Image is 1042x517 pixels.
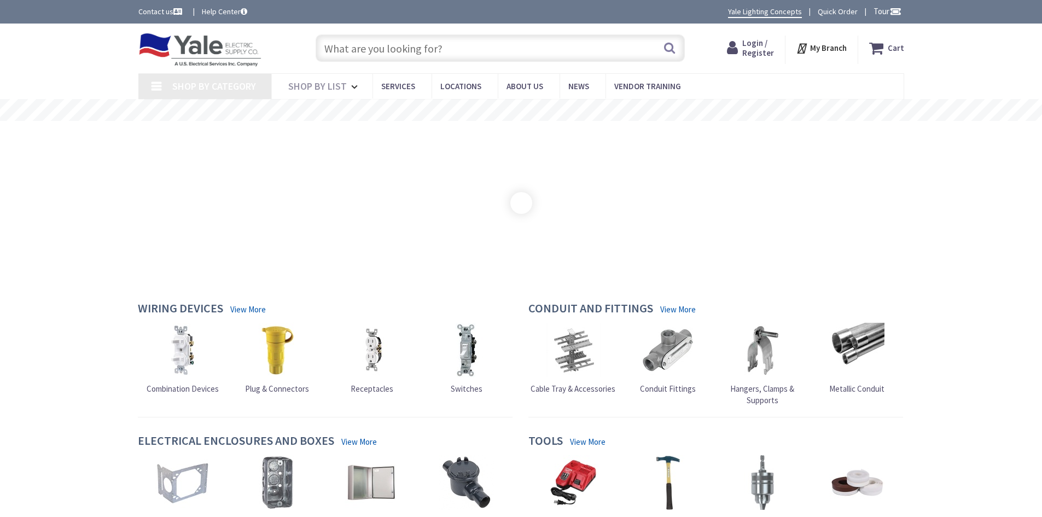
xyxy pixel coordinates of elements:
img: Metallic Conduit [830,323,884,377]
img: Receptacles [345,323,399,377]
span: Shop By Category [172,80,256,92]
span: Services [381,81,415,91]
img: Box Hardware & Accessories [155,455,210,510]
img: Enclosures & Cabinets [345,455,399,510]
input: What are you looking for? [316,34,685,62]
img: Combination Devices [155,323,210,377]
span: Plug & Connectors [245,384,309,394]
h4: Conduit and Fittings [528,301,653,317]
h4: Wiring Devices [138,301,223,317]
a: Help Center [202,6,247,17]
span: Cable Tray & Accessories [531,384,615,394]
span: Hangers, Clamps & Supports [730,384,794,405]
img: Device Boxes [250,455,305,510]
a: Switches Switches [439,323,494,394]
a: Receptacles Receptacles [345,323,399,394]
span: Locations [440,81,481,91]
a: Conduit Fittings Conduit Fittings [640,323,696,394]
span: Metallic Conduit [829,384,884,394]
img: Hand Tools [641,455,695,510]
span: About Us [507,81,543,91]
a: Yale Lighting Concepts [728,6,802,18]
a: Plug & Connectors Plug & Connectors [245,323,309,394]
a: Combination Devices Combination Devices [147,323,219,394]
a: Cart [869,38,904,58]
img: Switches [439,323,494,377]
a: Metallic Conduit Metallic Conduit [829,323,884,394]
a: Quick Order [818,6,858,17]
img: Conduit Fittings [641,323,695,377]
span: News [568,81,589,91]
span: Tour [874,6,901,16]
span: Vendor Training [614,81,681,91]
a: View More [570,436,606,448]
strong: My Branch [810,43,847,53]
a: View More [230,304,266,315]
img: Batteries & Chargers [546,455,601,510]
img: Adhesive, Sealant & Tapes [830,455,884,510]
span: Receptacles [351,384,393,394]
img: Hangers, Clamps & Supports [735,323,790,377]
div: My Branch [796,38,847,58]
a: Cable Tray & Accessories Cable Tray & Accessories [531,323,615,394]
a: Contact us [138,6,184,17]
span: Shop By List [288,80,347,92]
span: Login / Register [742,38,774,58]
img: Tool Attachments & Accessories [735,455,790,510]
a: Hangers, Clamps & Supports Hangers, Clamps & Supports [718,323,807,406]
span: Switches [451,384,482,394]
a: View More [341,436,377,448]
h4: Electrical Enclosures and Boxes [138,434,334,450]
img: Cable Tray & Accessories [546,323,601,377]
img: Explosion-Proof Boxes & Accessories [439,455,494,510]
img: Plug & Connectors [250,323,305,377]
h4: Tools [528,434,563,450]
a: Login / Register [727,38,774,58]
strong: Cart [888,38,904,58]
span: Conduit Fittings [640,384,696,394]
a: View More [660,304,696,315]
span: Combination Devices [147,384,219,394]
img: Yale Electric Supply Co. [138,33,262,67]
